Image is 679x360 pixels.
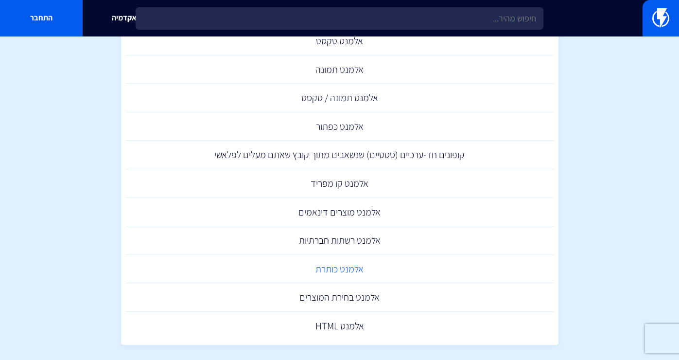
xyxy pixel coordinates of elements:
[126,141,554,169] a: קופונים חד-ערכיים (סטטיים) שנשאבים מתוך קובץ שאתם מעלים לפלאשי
[126,112,554,141] a: אלמנט כפתור
[126,283,554,312] a: אלמנט בחירת המוצרים
[126,226,554,255] a: אלמנט רשתות חברתיות
[126,84,554,112] a: אלמנט תמונה / טקסט
[126,312,554,341] a: אלמנט HTML
[126,255,554,284] a: אלמנט כותרת
[126,55,554,84] a: אלמנט תמונה
[126,169,554,198] a: אלמנט קו מפריד
[136,7,543,30] input: חיפוש מהיר...
[126,198,554,227] a: אלמנט מוצרים דינאמים
[126,27,554,55] a: אלמנט טקסט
